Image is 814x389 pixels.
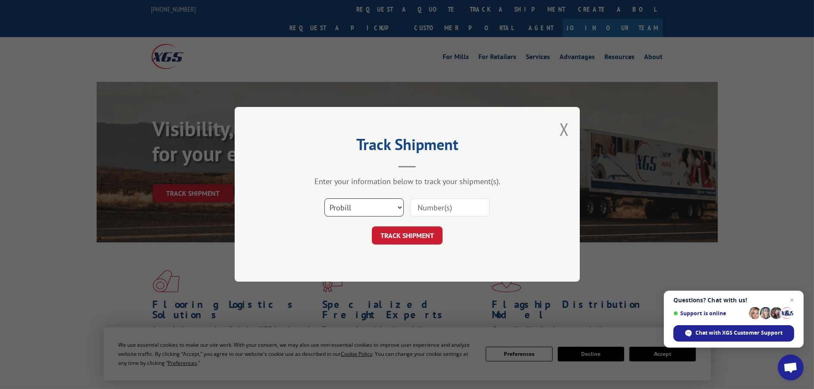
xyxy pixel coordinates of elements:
[372,227,443,245] button: TRACK SHIPMENT
[278,177,537,187] div: Enter your information below to track your shipment(s).
[673,325,794,342] div: Chat with XGS Customer Support
[787,295,797,305] span: Close chat
[696,329,783,337] span: Chat with XGS Customer Support
[410,199,490,217] input: Number(s)
[778,354,804,380] div: Open chat
[278,138,537,155] h2: Track Shipment
[673,310,746,317] span: Support is online
[559,118,569,141] button: Close modal
[673,297,794,304] span: Questions? Chat with us!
